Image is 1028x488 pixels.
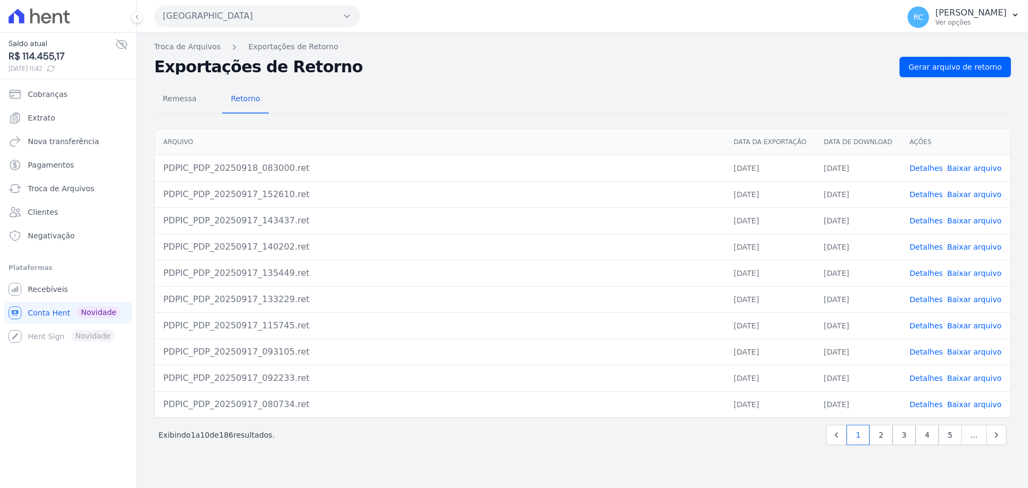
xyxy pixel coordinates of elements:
[947,164,1002,172] a: Baixar arquivo
[826,425,846,445] a: Previous
[154,86,205,114] a: Remessa
[910,216,943,225] a: Detalhes
[163,372,716,385] div: PDPIC_PDP_20250917_092233.ret
[815,181,901,207] td: [DATE]
[4,154,132,176] a: Pagamentos
[815,155,901,181] td: [DATE]
[154,59,891,74] h2: Exportações de Retorno
[28,160,74,170] span: Pagamentos
[725,391,815,417] td: [DATE]
[4,302,132,324] a: Conta Hent Novidade
[163,188,716,201] div: PDPIC_PDP_20250917_152610.ret
[910,400,943,409] a: Detalhes
[725,155,815,181] td: [DATE]
[163,162,716,175] div: PDPIC_PDP_20250918_083000.ret
[947,190,1002,199] a: Baixar arquivo
[163,398,716,411] div: PDPIC_PDP_20250917_080734.ret
[725,312,815,339] td: [DATE]
[935,18,1007,27] p: Ver opções
[9,84,128,347] nav: Sidebar
[725,260,815,286] td: [DATE]
[156,88,203,109] span: Remessa
[910,269,943,277] a: Detalhes
[158,430,275,440] p: Exibindo a de resultados.
[28,89,67,100] span: Cobranças
[4,178,132,199] a: Troca de Arquivos
[935,7,1007,18] p: [PERSON_NAME]
[846,425,870,445] a: 1
[222,86,269,114] a: Retorno
[163,319,716,332] div: PDPIC_PDP_20250917_115745.ret
[224,88,267,109] span: Retorno
[9,261,128,274] div: Plataformas
[815,207,901,234] td: [DATE]
[725,286,815,312] td: [DATE]
[815,234,901,260] td: [DATE]
[815,260,901,286] td: [DATE]
[154,5,360,27] button: [GEOGRAPHIC_DATA]
[947,374,1002,382] a: Baixar arquivo
[947,400,1002,409] a: Baixar arquivo
[870,425,893,445] a: 2
[28,230,75,241] span: Negativação
[28,207,58,217] span: Clientes
[191,431,195,439] span: 1
[28,284,68,295] span: Recebíveis
[154,41,221,52] a: Troca de Arquivos
[910,348,943,356] a: Detalhes
[947,348,1002,356] a: Baixar arquivo
[163,267,716,280] div: PDPIC_PDP_20250917_135449.ret
[725,234,815,260] td: [DATE]
[77,306,120,318] span: Novidade
[910,190,943,199] a: Detalhes
[200,431,210,439] span: 10
[901,129,1010,155] th: Ações
[961,425,987,445] span: …
[939,425,962,445] a: 5
[910,243,943,251] a: Detalhes
[155,129,725,155] th: Arquivo
[815,339,901,365] td: [DATE]
[4,131,132,152] a: Nova transferência
[4,201,132,223] a: Clientes
[28,307,70,318] span: Conta Hent
[4,84,132,105] a: Cobranças
[163,293,716,306] div: PDPIC_PDP_20250917_133229.ret
[947,321,1002,330] a: Baixar arquivo
[4,279,132,300] a: Recebíveis
[910,321,943,330] a: Detalhes
[947,243,1002,251] a: Baixar arquivo
[815,286,901,312] td: [DATE]
[725,207,815,234] td: [DATE]
[28,183,94,194] span: Troca de Arquivos
[28,112,55,123] span: Extrato
[4,107,132,129] a: Extrato
[909,62,1002,72] span: Gerar arquivo de retorno
[947,216,1002,225] a: Baixar arquivo
[916,425,939,445] a: 4
[815,129,901,155] th: Data de Download
[910,164,943,172] a: Detalhes
[163,214,716,227] div: PDPIC_PDP_20250917_143437.ret
[163,241,716,253] div: PDPIC_PDP_20250917_140202.ret
[986,425,1007,445] a: Next
[9,64,115,73] span: [DATE] 11:42
[9,38,115,49] span: Saldo atual
[815,312,901,339] td: [DATE]
[815,365,901,391] td: [DATE]
[815,391,901,417] td: [DATE]
[28,136,99,147] span: Nova transferência
[725,365,815,391] td: [DATE]
[725,181,815,207] td: [DATE]
[910,374,943,382] a: Detalhes
[910,295,943,304] a: Detalhes
[899,2,1028,32] button: RC [PERSON_NAME] Ver opções
[219,431,233,439] span: 186
[913,13,924,21] span: RC
[725,129,815,155] th: Data da Exportação
[725,339,815,365] td: [DATE]
[9,49,115,64] span: R$ 114.455,17
[893,425,916,445] a: 3
[899,57,1011,77] a: Gerar arquivo de retorno
[947,295,1002,304] a: Baixar arquivo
